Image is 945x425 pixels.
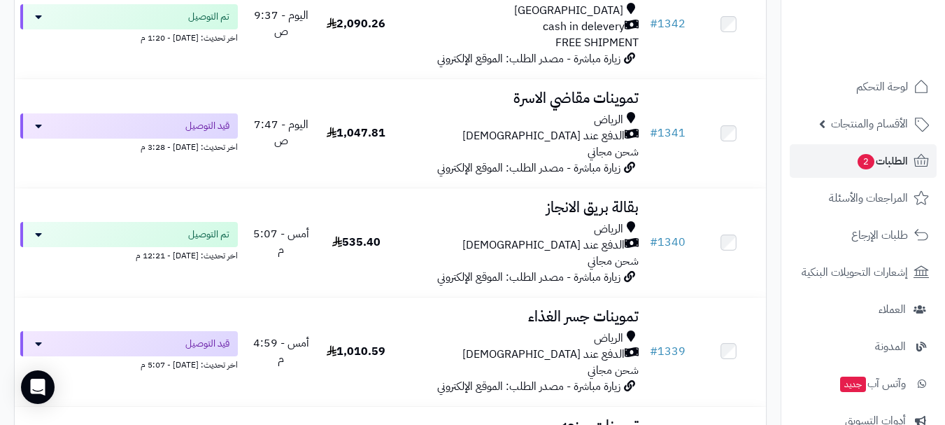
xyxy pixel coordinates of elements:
span: # [650,234,658,251]
a: لوحة التحكم [790,70,937,104]
span: تم التوصيل [188,10,229,24]
span: شحن مجاني [588,362,639,379]
span: أمس - 5:07 م [253,225,309,258]
span: المدونة [875,337,906,356]
span: الدفع عند [DEMOGRAPHIC_DATA] [462,128,625,144]
a: إشعارات التحويلات البنكية [790,256,937,289]
a: #1342 [650,15,685,32]
span: الرياض [594,112,623,128]
a: المدونة [790,330,937,363]
span: زيارة مباشرة - مصدر الطلب: الموقع الإلكتروني [437,160,620,176]
span: وآتس آب [839,374,906,393]
span: FREE SHIPMENT [555,34,639,51]
h3: تموينات جسر الغذاء [399,309,639,325]
span: الدفع عند [DEMOGRAPHIC_DATA] [462,347,625,363]
img: logo-2.png [850,39,932,69]
span: الرياض [594,330,623,347]
span: جديد [840,377,866,392]
h3: بقالة بريق الانجاز [399,200,639,216]
span: الدفع عند [DEMOGRAPHIC_DATA] [462,237,625,253]
a: #1341 [650,125,685,141]
span: العملاء [879,300,906,319]
span: [GEOGRAPHIC_DATA] [514,3,623,19]
a: طلبات الإرجاع [790,218,937,252]
span: قيد التوصيل [185,337,229,351]
span: الرياض [594,221,623,237]
span: الطلبات [856,151,908,171]
span: 2,090.26 [327,15,385,32]
span: قيد التوصيل [185,119,229,133]
a: #1339 [650,343,685,360]
h3: تموينات مقاضي الاسرة [399,90,639,106]
span: أمس - 4:59 م [253,335,309,368]
div: اخر تحديث: [DATE] - 3:28 م [20,139,238,153]
span: 535.40 [332,234,381,251]
span: تم التوصيل [188,228,229,242]
a: المراجعات والأسئلة [790,181,937,215]
span: اليوم - 7:47 ص [254,116,308,149]
div: اخر تحديث: [DATE] - 5:07 م [20,356,238,371]
span: زيارة مباشرة - مصدر الطلب: الموقع الإلكتروني [437,269,620,286]
span: زيارة مباشرة - مصدر الطلب: الموقع الإلكتروني [437,50,620,67]
span: 1,010.59 [327,343,385,360]
span: شحن مجاني [588,253,639,270]
span: إشعارات التحويلات البنكية [802,263,908,282]
span: الأقسام والمنتجات [831,114,908,134]
span: زيارة مباشرة - مصدر الطلب: الموقع الإلكتروني [437,378,620,395]
span: cash in delevery [543,19,625,35]
span: # [650,15,658,32]
a: #1340 [650,234,685,251]
span: # [650,125,658,141]
span: شحن مجاني [588,144,639,160]
span: # [650,343,658,360]
span: اليوم - 9:37 ص [254,7,308,40]
div: اخر تحديث: [DATE] - 12:21 م [20,247,238,262]
span: طلبات الإرجاع [851,225,908,245]
a: العملاء [790,293,937,326]
span: المراجعات والأسئلة [829,188,908,208]
div: اخر تحديث: [DATE] - 1:20 م [20,29,238,44]
a: وآتس آبجديد [790,367,937,400]
span: 1,047.81 [327,125,385,141]
span: لوحة التحكم [856,77,908,97]
span: 2 [858,154,874,169]
a: الطلبات2 [790,144,937,178]
div: Open Intercom Messenger [21,370,55,404]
